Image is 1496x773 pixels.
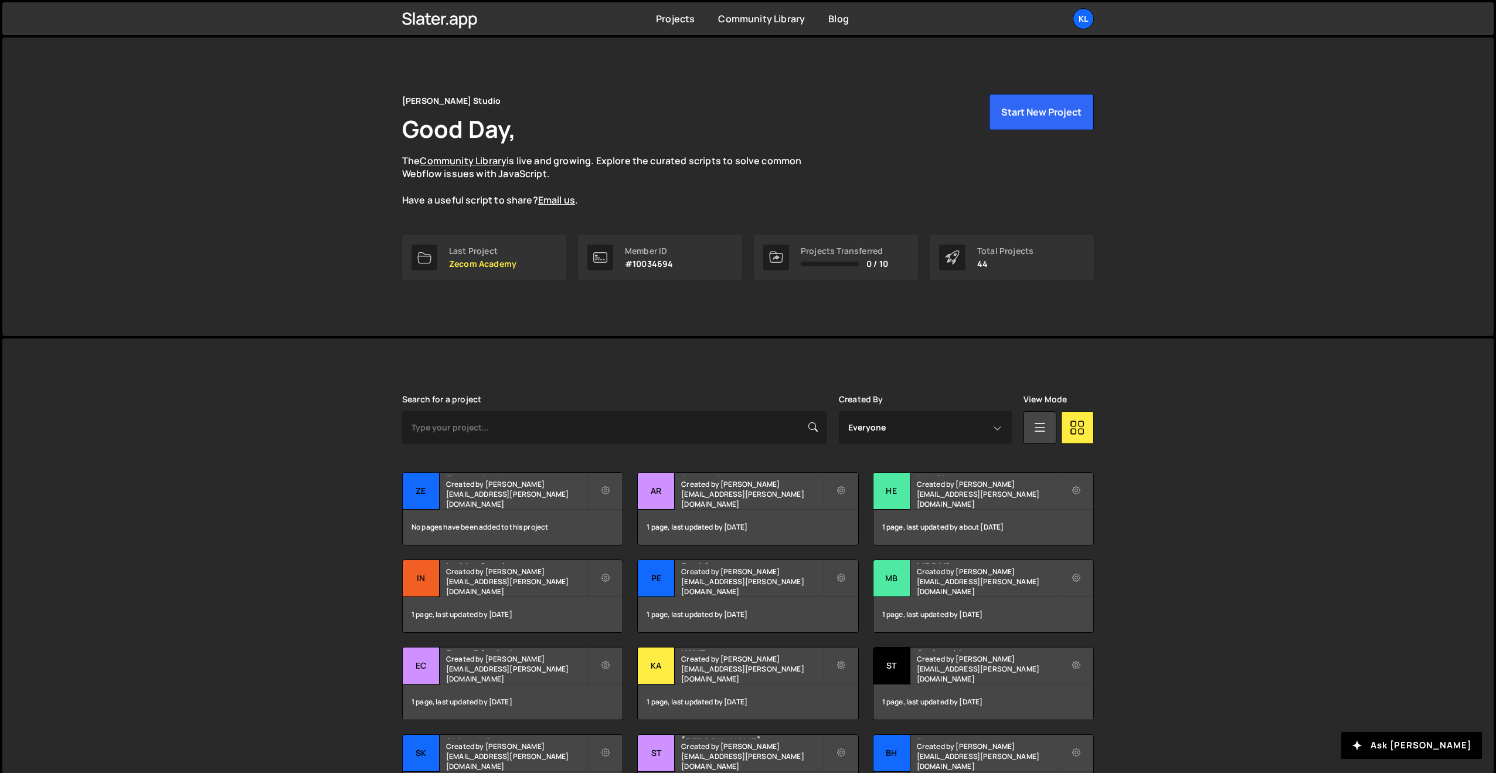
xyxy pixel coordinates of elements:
[625,259,673,269] p: #10034694
[681,567,822,596] small: Created by [PERSON_NAME][EMAIL_ADDRESS][PERSON_NAME][DOMAIN_NAME]
[637,647,858,720] a: KA KAYZ Created by [PERSON_NAME][EMAIL_ADDRESS][PERSON_NAME][DOMAIN_NAME] 1 page, last updated by...
[446,567,587,596] small: Created by [PERSON_NAME][EMAIL_ADDRESS][PERSON_NAME][DOMAIN_NAME]
[403,647,440,684] div: Ec
[873,510,1093,545] div: 1 page, last updated by about [DATE]
[638,684,858,720] div: 1 page, last updated by [DATE]
[446,654,587,684] small: Created by [PERSON_NAME][EMAIL_ADDRESS][PERSON_NAME][DOMAIN_NAME]
[917,567,1058,596] small: Created by [PERSON_NAME][EMAIL_ADDRESS][PERSON_NAME][DOMAIN_NAME]
[403,597,623,632] div: 1 page, last updated by [DATE]
[917,654,1058,684] small: Created by [PERSON_NAME][EMAIL_ADDRESS][PERSON_NAME][DOMAIN_NAME]
[873,473,910,510] div: He
[977,259,1033,269] p: 44
[873,597,1093,632] div: 1 page, last updated by [DATE]
[402,472,623,545] a: Ze Zecom Academy Created by [PERSON_NAME][EMAIL_ADDRESS][PERSON_NAME][DOMAIN_NAME] No pages have ...
[403,473,440,510] div: Ze
[402,395,481,404] label: Search for a project
[1341,732,1482,759] button: Ask [PERSON_NAME]
[656,12,695,25] a: Projects
[403,510,623,545] div: No pages have been added to this project
[681,479,822,509] small: Created by [PERSON_NAME][EMAIL_ADDRESS][PERSON_NAME][DOMAIN_NAME]
[420,154,506,167] a: Community Library
[681,654,822,684] small: Created by [PERSON_NAME][EMAIL_ADDRESS][PERSON_NAME][DOMAIN_NAME]
[681,647,822,651] h2: KAYZ
[638,735,675,772] div: St
[402,113,516,145] h1: Good Day,
[801,246,888,256] div: Projects Transferred
[873,684,1093,720] div: 1 page, last updated by [DATE]
[917,647,1058,651] h2: Styleguide
[403,560,440,597] div: In
[638,473,675,510] div: Ar
[917,741,1058,771] small: Created by [PERSON_NAME][EMAIL_ADDRESS][PERSON_NAME][DOMAIN_NAME]
[403,684,623,720] div: 1 page, last updated by [DATE]
[718,12,805,25] a: Community Library
[873,472,1094,545] a: He HeySimon Created by [PERSON_NAME][EMAIL_ADDRESS][PERSON_NAME][DOMAIN_NAME] 1 page, last update...
[638,510,858,545] div: 1 page, last updated by [DATE]
[446,473,587,476] h2: Zecom Academy
[1024,395,1067,404] label: View Mode
[402,560,623,633] a: In Insider Gestion Created by [PERSON_NAME][EMAIL_ADDRESS][PERSON_NAME][DOMAIN_NAME] 1 page, last...
[402,235,566,280] a: Last Project Zecom Academy
[638,647,675,684] div: KA
[873,647,1094,720] a: St Styleguide Created by [PERSON_NAME][EMAIL_ADDRESS][PERSON_NAME][DOMAIN_NAME] 1 page, last upda...
[402,154,824,207] p: The is live and growing. Explore the curated scripts to solve common Webflow issues with JavaScri...
[638,560,675,597] div: Pe
[625,246,673,256] div: Member ID
[828,12,849,25] a: Blog
[402,411,827,444] input: Type your project...
[637,560,858,633] a: Pe Peakfast Created by [PERSON_NAME][EMAIL_ADDRESS][PERSON_NAME][DOMAIN_NAME] 1 page, last update...
[873,560,910,597] div: MB
[681,741,822,771] small: Created by [PERSON_NAME][EMAIL_ADDRESS][PERSON_NAME][DOMAIN_NAME]
[446,479,587,509] small: Created by [PERSON_NAME][EMAIL_ADDRESS][PERSON_NAME][DOMAIN_NAME]
[402,94,501,108] div: [PERSON_NAME] Studio
[839,395,883,404] label: Created By
[917,560,1058,564] h2: MBS V2
[681,560,822,564] h2: Peakfast
[446,735,587,738] h2: Skiveo V2
[449,246,516,256] div: Last Project
[873,560,1094,633] a: MB MBS V2 Created by [PERSON_NAME][EMAIL_ADDRESS][PERSON_NAME][DOMAIN_NAME] 1 page, last updated ...
[917,479,1058,509] small: Created by [PERSON_NAME][EMAIL_ADDRESS][PERSON_NAME][DOMAIN_NAME]
[977,246,1033,256] div: Total Projects
[446,647,587,651] h2: Ecom Révolution
[1073,8,1094,29] a: Kl
[681,473,822,476] h2: Arntreal
[449,259,516,269] p: Zecom Academy
[446,741,587,771] small: Created by [PERSON_NAME][EMAIL_ADDRESS][PERSON_NAME][DOMAIN_NAME]
[866,259,888,269] span: 0 / 10
[446,560,587,564] h2: Insider Gestion
[681,735,822,738] h2: [PERSON_NAME]
[637,472,858,545] a: Ar Arntreal Created by [PERSON_NAME][EMAIL_ADDRESS][PERSON_NAME][DOMAIN_NAME] 1 page, last update...
[538,194,575,206] a: Email us
[917,473,1058,476] h2: HeySimon
[638,597,858,632] div: 1 page, last updated by [DATE]
[403,735,440,772] div: Sk
[873,647,910,684] div: St
[402,647,623,720] a: Ec Ecom Révolution Created by [PERSON_NAME][EMAIL_ADDRESS][PERSON_NAME][DOMAIN_NAME] 1 page, last...
[917,735,1058,738] h2: Bhunter
[989,94,1094,130] button: Start New Project
[873,735,910,772] div: Bh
